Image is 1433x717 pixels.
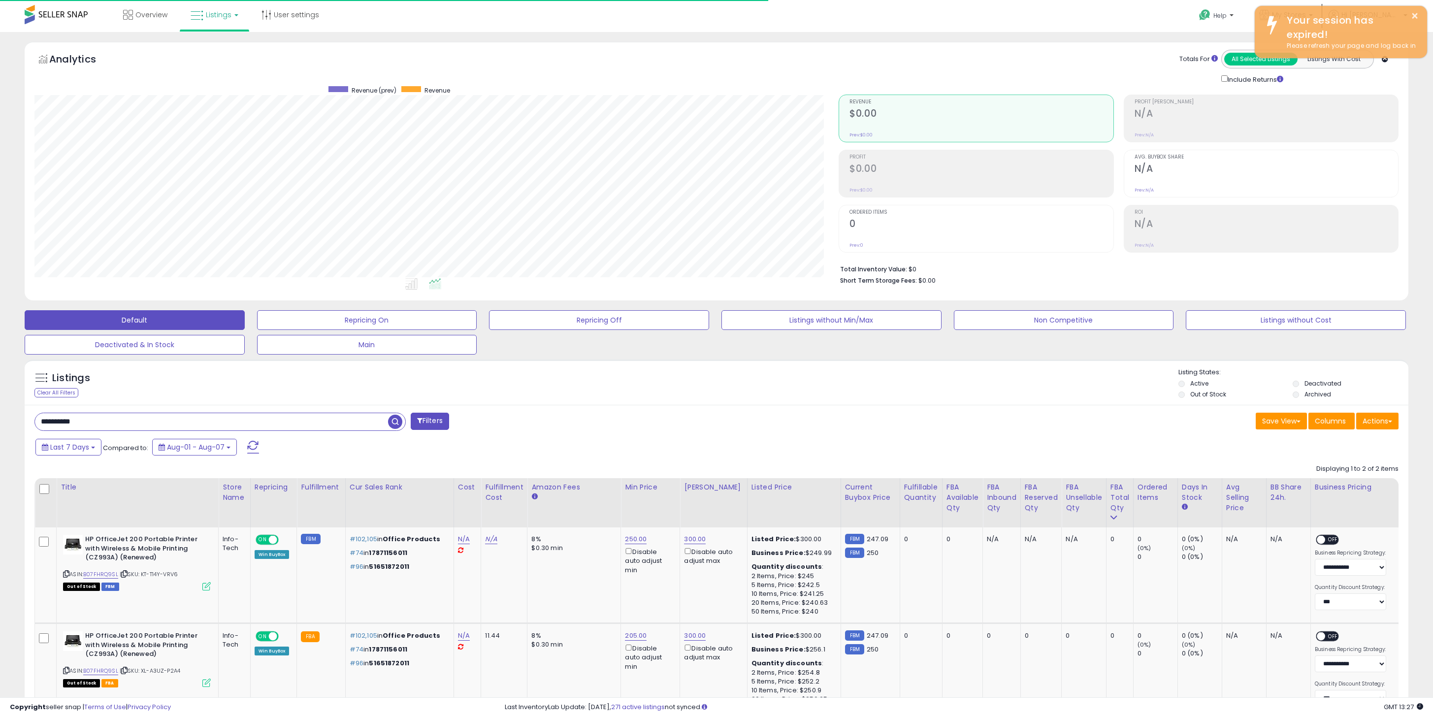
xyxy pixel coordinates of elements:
[369,658,409,668] span: 51651872011
[751,534,796,544] b: Listed Price:
[867,645,879,654] span: 250
[849,187,873,193] small: Prev: $0.00
[1214,73,1295,85] div: Include Returns
[684,643,739,662] div: Disable auto adjust max
[1384,702,1423,712] span: 2025-08-17 13:27 GMT
[684,482,743,492] div: [PERSON_NAME]
[103,443,148,453] span: Compared to:
[845,548,864,558] small: FBM
[1308,413,1355,429] button: Columns
[1315,584,1386,591] label: Quantity Discount Strategy:
[1226,535,1259,544] div: N/A
[840,265,907,273] b: Total Inventory Value:
[277,536,293,544] span: OFF
[751,581,833,589] div: 5 Items, Price: $242.5
[1411,10,1419,22] button: ×
[1279,13,1420,41] div: Your session has expired!
[369,645,407,654] span: 17871156011
[63,631,211,686] div: ASIN:
[751,562,822,571] b: Quantity discounts
[424,86,450,95] span: Revenue
[721,310,942,330] button: Listings without Min/Max
[751,562,833,571] div: :
[1256,413,1307,429] button: Save View
[1135,155,1398,160] span: Avg. Buybox Share
[152,439,237,456] button: Aug-01 - Aug-07
[625,631,647,641] a: 205.00
[1025,535,1054,544] div: N/A
[1138,535,1177,544] div: 0
[352,86,396,95] span: Revenue (prev)
[1315,550,1386,556] label: Business Repricing Strategy:
[120,667,180,675] span: | SKU: XL-A3UZ-P2A4
[1066,631,1099,640] div: 0
[350,548,363,557] span: #74
[625,534,647,544] a: 250.00
[1182,503,1188,512] small: Days In Stock.
[369,562,409,571] span: 51651872011
[904,535,935,544] div: 0
[369,548,407,557] span: 17871156011
[849,155,1113,160] span: Profit
[751,659,833,668] div: :
[25,335,245,355] button: Deactivated & In Stock
[301,482,341,492] div: Fulfillment
[845,630,864,641] small: FBM
[849,210,1113,215] span: Ordered Items
[904,482,938,503] div: Fulfillable Quantity
[849,163,1113,176] h2: $0.00
[255,550,290,559] div: Win BuyBox
[531,535,613,544] div: 8%
[1315,681,1386,687] label: Quantity Discount Strategy:
[751,535,833,544] div: $300.00
[85,631,205,661] b: HP OfficeJet 200 Portable Printer with Wireless & Mobile Printing (CZ993A) (Renewed)
[50,442,89,452] span: Last 7 Days
[1182,482,1218,503] div: Days In Stock
[1191,1,1243,32] a: Help
[751,607,833,616] div: 50 Items, Price: $240
[458,631,470,641] a: N/A
[83,570,118,579] a: B07FHRQ9SL
[350,535,446,544] p: in
[1135,242,1154,248] small: Prev: N/A
[751,686,833,695] div: 10 Items, Price: $250.9
[845,482,896,503] div: Current Buybox Price
[167,442,225,452] span: Aug-01 - Aug-07
[840,262,1391,274] li: $0
[840,276,917,285] b: Short Term Storage Fees:
[10,703,171,712] div: seller snap | |
[1182,631,1222,640] div: 0 (0%)
[1135,108,1398,121] h2: N/A
[63,535,83,554] img: 41859J2jDHL._SL40_.jpg
[684,546,739,565] div: Disable auto adjust max
[531,631,613,640] div: 8%
[257,335,477,355] button: Main
[1304,379,1341,388] label: Deactivated
[301,631,319,642] small: FBA
[223,631,243,649] div: Info-Tech
[987,535,1013,544] div: N/A
[1297,53,1370,65] button: Listings With Cost
[751,482,837,492] div: Listed Price
[751,572,833,581] div: 2 Items, Price: $245
[1186,310,1406,330] button: Listings without Cost
[350,645,363,654] span: #74
[350,631,377,640] span: #102,105
[751,598,833,607] div: 20 Items, Price: $240.63
[1279,41,1420,51] div: Please refresh your page and log back in
[83,667,118,675] a: B07FHRQ9SL
[101,583,119,591] span: FBM
[350,562,363,571] span: #96
[867,548,879,557] span: 250
[1315,482,1415,492] div: Business Pricing
[257,310,477,330] button: Repricing On
[751,645,806,654] b: Business Price:
[411,413,449,430] button: Filters
[867,631,888,640] span: 247.09
[987,631,1013,640] div: 0
[1135,163,1398,176] h2: N/A
[120,570,178,578] span: | SKU: KT-T14Y-VRV6
[350,659,446,668] p: in
[25,310,245,330] button: Default
[128,702,171,712] a: Privacy Policy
